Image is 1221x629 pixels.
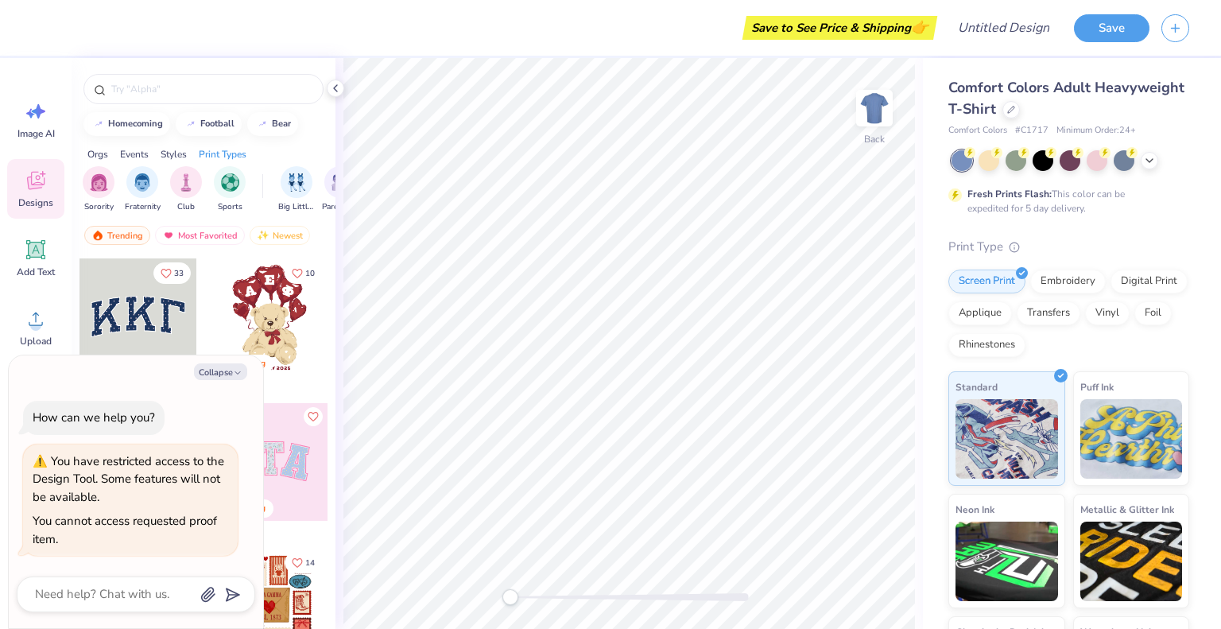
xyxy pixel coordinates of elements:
img: Metallic & Glitter Ink [1080,522,1183,601]
img: Standard [955,399,1058,479]
div: Print Type [948,238,1189,256]
button: Like [304,407,323,426]
span: Add Text [17,266,55,278]
img: trend_line.gif [184,119,197,129]
div: You have restricted access to the Design Tool. Some features will not be available. [33,453,224,505]
img: Big Little Reveal Image [288,173,305,192]
div: Foil [1134,301,1172,325]
button: bear [247,112,298,136]
div: Vinyl [1085,301,1130,325]
img: Parent's Weekend Image [331,173,350,192]
span: 33 [174,270,184,278]
span: Metallic & Glitter Ink [1080,501,1174,518]
span: Club [177,201,195,213]
div: Orgs [87,147,108,161]
img: Back [859,92,890,124]
div: Applique [948,301,1012,325]
input: Try "Alpha" [110,81,313,97]
div: Back [864,132,885,146]
div: filter for Parent's Weekend [322,166,359,213]
span: Sports [218,201,242,213]
span: Big Little Reveal [278,201,315,213]
img: newest.gif [257,230,269,241]
span: Fraternity [125,201,161,213]
span: Neon Ink [955,501,994,518]
span: Image AI [17,127,55,140]
button: filter button [170,166,202,213]
span: Comfort Colors [948,124,1007,138]
img: trend_line.gif [256,119,269,129]
img: most_fav.gif [162,230,175,241]
img: Neon Ink [955,522,1058,601]
div: Most Favorited [155,226,245,245]
div: Trending [84,226,150,245]
div: Digital Print [1111,270,1188,293]
span: # C1717 [1015,124,1049,138]
button: Like [285,262,322,284]
span: Standard [955,379,998,395]
div: filter for Sorority [83,166,114,213]
span: Comfort Colors Adult Heavyweight T-Shirt [948,78,1184,118]
img: Fraternity Image [134,173,151,192]
button: homecoming [83,112,170,136]
button: Like [285,552,322,573]
button: Collapse [194,363,247,380]
div: This color can be expedited for 5 day delivery. [967,187,1163,215]
img: Puff Ink [1080,399,1183,479]
div: How can we help you? [33,410,155,425]
div: Transfers [1017,301,1080,325]
button: filter button [214,166,246,213]
button: filter button [83,166,114,213]
div: Screen Print [948,270,1025,293]
span: Minimum Order: 24 + [1056,124,1136,138]
div: Print Types [199,147,246,161]
div: filter for Sports [214,166,246,213]
div: Styles [161,147,187,161]
div: Accessibility label [502,589,518,605]
button: Like [153,262,191,284]
span: Upload [20,335,52,348]
span: Sorority [84,201,114,213]
strong: Fresh Prints Flash: [967,188,1052,200]
div: You cannot access requested proof item. [33,513,217,547]
span: Parent's Weekend [322,201,359,213]
button: Save [1074,14,1149,42]
div: filter for Club [170,166,202,213]
div: Embroidery [1030,270,1106,293]
input: Untitled Design [945,12,1062,44]
img: Sorority Image [90,173,108,192]
div: football [200,119,235,128]
span: Designs [18,196,53,209]
div: bear [272,119,291,128]
div: homecoming [108,119,163,128]
span: 10 [305,270,315,278]
div: filter for Big Little Reveal [278,166,315,213]
div: Events [120,147,149,161]
img: Club Image [177,173,195,192]
span: 14 [305,559,315,567]
span: Puff Ink [1080,379,1114,395]
button: filter button [125,166,161,213]
button: football [176,112,242,136]
button: filter button [278,166,315,213]
img: trend_line.gif [92,119,105,129]
div: filter for Fraternity [125,166,161,213]
img: Sports Image [221,173,239,192]
span: 👉 [911,17,928,37]
button: filter button [322,166,359,213]
div: Save to See Price & Shipping [746,16,933,40]
div: Newest [250,226,310,245]
div: Rhinestones [948,333,1025,357]
img: trending.gif [91,230,104,241]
